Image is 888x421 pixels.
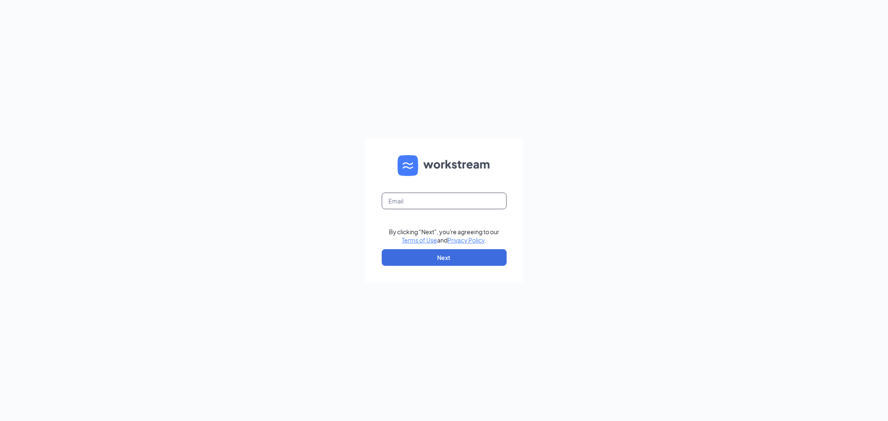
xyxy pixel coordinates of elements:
button: Next [382,249,507,266]
a: Terms of Use [402,236,437,244]
img: WS logo and Workstream text [398,155,491,176]
input: Email [382,193,507,209]
a: Privacy Policy [448,236,485,244]
div: By clicking "Next", you're agreeing to our and . [389,228,499,244]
